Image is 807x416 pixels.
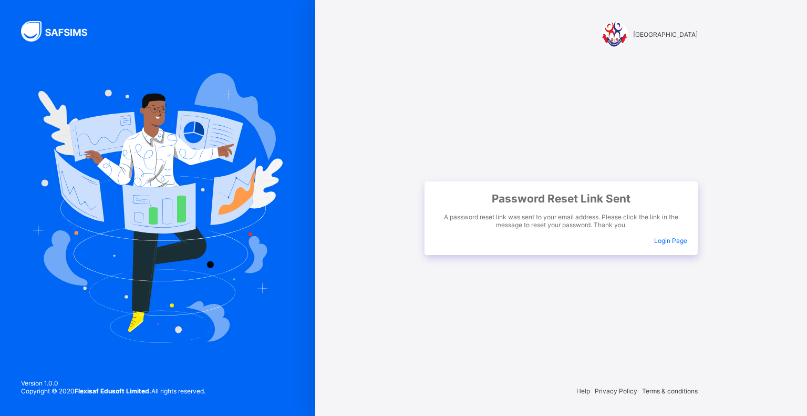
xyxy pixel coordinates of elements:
span: Version 1.0.0 [21,379,205,387]
img: Hero Image [33,73,283,342]
span: Copyright © 2020 All rights reserved. [21,387,205,395]
span: [GEOGRAPHIC_DATA] [633,31,698,38]
span: A password reset link was sent to your email address. Please click the link in the message to res... [435,213,687,229]
span: Terms & conditions [642,387,698,395]
span: Privacy Policy [595,387,637,395]
span: Password Reset Link Sent [435,192,687,205]
img: Sweet Haven Schools [602,21,628,47]
img: SAFSIMS Logo [21,21,100,42]
strong: Flexisaf Edusoft Limited. [75,387,151,395]
span: Help [576,387,590,395]
a: Login Page [654,237,687,245]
